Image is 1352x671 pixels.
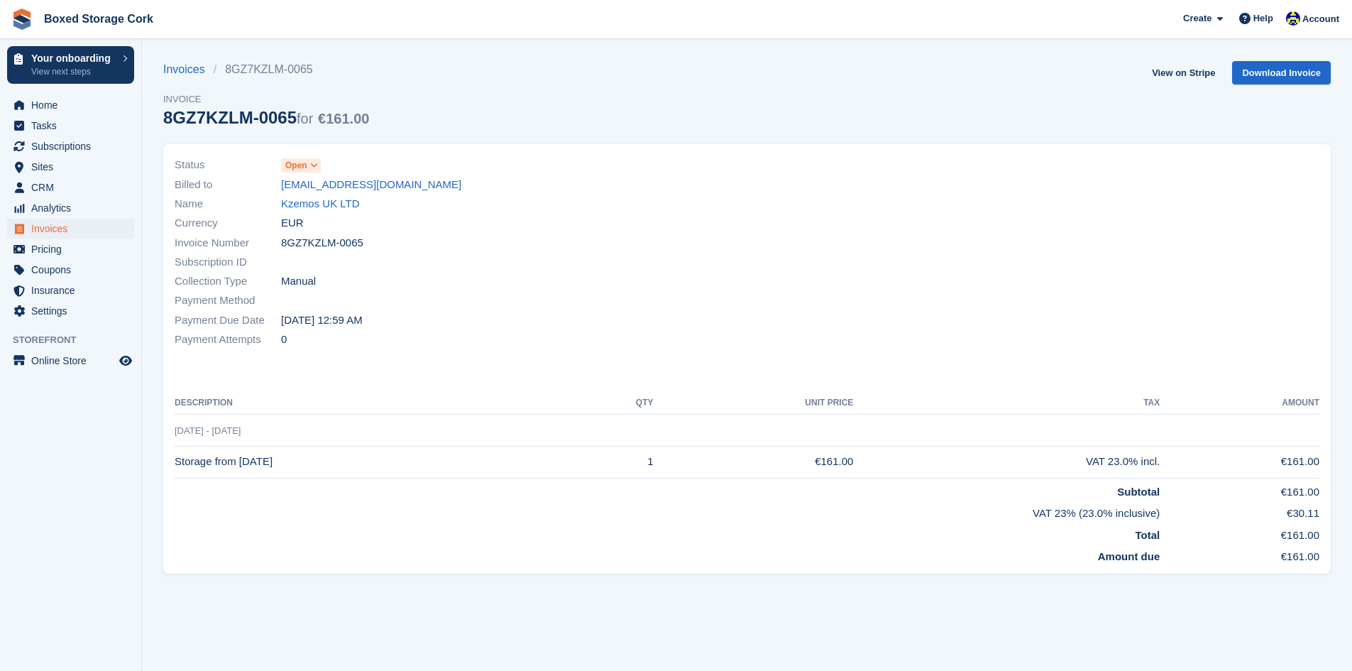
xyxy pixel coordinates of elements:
span: Billed to [175,177,281,193]
a: Kzemos UK LTD [281,196,360,212]
a: Download Invoice [1232,61,1331,84]
span: 8GZ7KZLM-0065 [281,235,363,251]
th: Amount [1160,392,1319,415]
strong: Amount due [1098,550,1160,562]
img: stora-icon-8386f47178a22dfd0bd8f6a31ec36ba5ce8667c1dd55bd0f319d3a0aa187defe.svg [11,9,33,30]
span: Collection Type [175,273,281,290]
nav: breadcrumbs [163,61,369,78]
span: EUR [281,215,304,231]
a: menu [7,116,134,136]
a: Invoices [163,61,214,78]
span: Name [175,196,281,212]
span: Analytics [31,198,116,218]
span: €161.00 [318,111,369,126]
strong: Subtotal [1117,486,1160,498]
th: Unit Price [654,392,854,415]
a: menu [7,219,134,239]
span: Currency [175,215,281,231]
p: View next steps [31,65,116,78]
th: Description [175,392,581,415]
span: Manual [281,273,316,290]
a: menu [7,198,134,218]
a: Preview store [117,352,134,369]
span: Sites [31,157,116,177]
td: VAT 23% (23.0% inclusive) [175,500,1160,522]
span: Home [31,95,116,115]
a: Boxed Storage Cork [38,7,159,31]
a: menu [7,280,134,300]
a: View on Stripe [1146,61,1221,84]
a: menu [7,260,134,280]
span: Payment Due Date [175,312,281,329]
span: Tasks [31,116,116,136]
span: Subscription ID [175,254,281,271]
span: Insurance [31,280,116,300]
td: €30.11 [1160,500,1319,522]
a: menu [7,136,134,156]
span: for [297,111,313,126]
th: QTY [581,392,653,415]
td: 1 [581,446,653,478]
td: Storage from [DATE] [175,446,581,478]
span: Payment Method [175,293,281,309]
span: 0 [281,332,287,348]
p: Your onboarding [31,53,116,63]
span: Payment Attempts [175,332,281,348]
span: Invoice Number [175,235,281,251]
td: €161.00 [1160,543,1319,565]
span: Help [1253,11,1273,26]
td: €161.00 [1160,522,1319,544]
span: Status [175,157,281,173]
span: Create [1183,11,1211,26]
div: VAT 23.0% incl. [853,454,1160,470]
time: 2025-08-22 23:59:59 UTC [281,312,363,329]
span: [DATE] - [DATE] [175,425,241,436]
span: Storefront [13,333,141,347]
div: 8GZ7KZLM-0065 [163,108,369,127]
th: Tax [853,392,1160,415]
span: CRM [31,178,116,197]
span: Pricing [31,239,116,259]
a: menu [7,351,134,371]
span: Subscriptions [31,136,116,156]
a: menu [7,157,134,177]
span: Invoice [163,92,369,107]
a: Open [281,157,321,173]
a: menu [7,239,134,259]
a: Your onboarding View next steps [7,46,134,84]
span: Coupons [31,260,116,280]
a: menu [7,178,134,197]
a: [EMAIL_ADDRESS][DOMAIN_NAME] [281,177,461,193]
span: Account [1302,12,1339,26]
a: menu [7,301,134,321]
img: Vincent [1286,11,1300,26]
span: Open [285,159,307,172]
span: Invoices [31,219,116,239]
strong: Total [1136,529,1160,541]
a: menu [7,95,134,115]
td: €161.00 [654,446,854,478]
td: €161.00 [1160,446,1319,478]
span: Online Store [31,351,116,371]
td: €161.00 [1160,478,1319,500]
span: Settings [31,301,116,321]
